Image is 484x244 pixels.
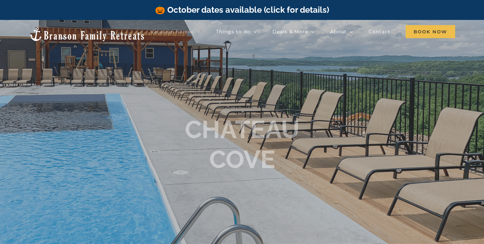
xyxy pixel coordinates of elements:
span: About [330,29,347,34]
span: Vacation homes [150,29,194,34]
span: Contact [369,29,390,34]
a: Contact [369,25,390,38]
img: Branson Family Retreats Logo [29,26,145,42]
a: Deals & More [272,25,315,38]
h1: CHATEAU COVE [185,115,300,174]
span: Deals & More [272,29,308,34]
a: Book Now [406,25,455,38]
span: Things to do [216,29,250,34]
nav: Main Menu [150,25,455,38]
a: About [330,25,353,38]
a: 🎃 October dates available (click for details) [155,5,329,15]
a: Vacation homes [150,25,201,38]
a: Things to do [216,25,257,38]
